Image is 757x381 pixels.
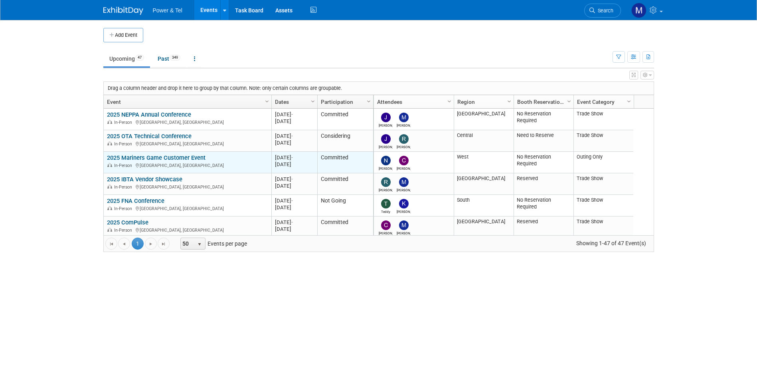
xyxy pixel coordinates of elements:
a: Past349 [152,51,186,66]
span: - [291,219,293,225]
a: 2025 IBTA Vendor Showcase [107,176,182,183]
img: Teddy Dye [381,199,391,208]
td: No Reservation Required [514,109,573,130]
span: Column Settings [506,98,512,105]
a: Event [107,95,266,109]
span: In-Person [114,228,134,233]
img: Madalyn Bobbitt [631,3,646,18]
td: Trade Show [573,109,633,130]
span: Search [595,8,613,14]
div: Chad Smith [397,165,411,171]
a: Column Settings [625,95,633,107]
td: Not Going [317,195,373,216]
td: Committed [317,173,373,195]
div: Michael Mackeben [397,122,411,127]
td: West [454,152,514,173]
div: [DATE] [275,176,314,183]
img: Chad Smith [399,156,409,165]
img: In-Person Event [107,228,112,232]
span: In-Person [114,163,134,168]
a: Attendees [377,95,449,109]
td: Committed [317,109,373,130]
span: 1 [132,238,144,250]
img: Michael Mackeben [399,177,409,187]
div: Michael Mackeben [397,230,411,235]
img: Kevin Wilkes [399,199,409,208]
div: Teddy Dye [379,208,393,214]
img: Michael Mackeben [399,220,409,230]
div: [GEOGRAPHIC_DATA], [GEOGRAPHIC_DATA] [107,119,268,125]
div: Michael Mackeben [397,187,411,192]
a: 2025 FNA Conference [107,197,164,204]
span: Column Settings [310,98,316,105]
div: [DATE] [275,161,314,168]
img: In-Person Event [107,185,112,189]
span: In-Person [114,141,134,147]
button: Add Event [103,28,143,42]
span: In-Person [114,185,134,190]
div: [DATE] [275,204,314,211]
td: [GEOGRAPHIC_DATA] [454,216,514,238]
span: - [291,155,293,161]
div: Nate Derbyshire [379,165,393,171]
span: - [291,176,293,182]
span: Go to the previous page [121,241,127,247]
td: Trade Show [573,173,633,195]
a: Column Settings [505,95,514,107]
a: Participation [321,95,368,109]
div: [GEOGRAPHIC_DATA], [GEOGRAPHIC_DATA] [107,183,268,190]
td: Need to Reserve [514,130,573,152]
td: Trade Show [573,195,633,216]
td: Committed [317,152,373,173]
span: 47 [135,55,144,61]
span: Go to the next page [148,241,154,247]
a: Go to the previous page [118,238,130,250]
a: Column Settings [445,95,454,107]
img: John Gautieri [381,113,391,122]
span: 349 [170,55,180,61]
a: Event Category [577,95,628,109]
div: [DATE] [275,139,314,146]
img: In-Person Event [107,120,112,124]
a: Region [457,95,508,109]
div: Chris Noora [379,230,393,235]
a: Go to the next page [145,238,157,250]
span: select [196,241,203,248]
span: - [291,198,293,204]
td: No Reservation Required [514,152,573,173]
span: Go to the first page [108,241,115,247]
span: Events per page [170,238,255,250]
td: Reserved [514,173,573,195]
div: Judd Bartley [379,144,393,149]
a: Column Settings [565,95,573,107]
a: Go to the first page [105,238,117,250]
div: [DATE] [275,154,314,161]
a: Search [584,4,621,18]
span: Power & Tel [153,7,182,14]
a: Column Settings [263,95,271,107]
span: Column Settings [446,98,453,105]
span: Column Settings [366,98,372,105]
td: [GEOGRAPHIC_DATA] [454,109,514,130]
td: No Reservation Required [514,195,573,216]
td: Considering [317,130,373,152]
img: Judd Bartley [381,134,391,144]
td: [GEOGRAPHIC_DATA] [454,173,514,195]
img: Robert Zuzek [399,134,409,144]
td: Trade Show [573,130,633,152]
span: Showing 1-47 of 47 Event(s) [569,238,653,249]
span: In-Person [114,120,134,125]
div: [DATE] [275,219,314,226]
td: Reserved [514,216,573,238]
a: Booth Reservation Status [517,95,568,109]
span: Column Settings [566,98,572,105]
a: Column Settings [364,95,373,107]
div: Robert Zuzek [397,144,411,149]
div: Kevin Wilkes [397,208,411,214]
div: [DATE] [275,111,314,118]
div: [DATE] [275,118,314,125]
img: Michael Mackeben [399,113,409,122]
div: [DATE] [275,197,314,204]
img: Nate Derbyshire [381,156,391,165]
td: Committed [317,216,373,238]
